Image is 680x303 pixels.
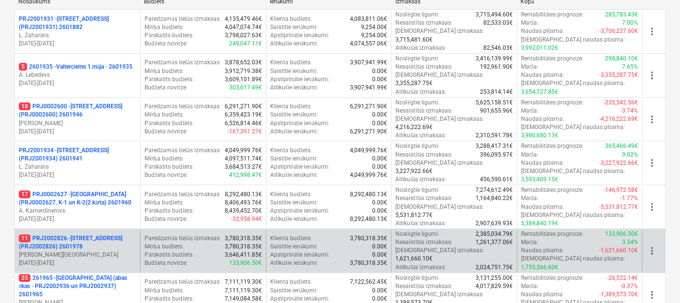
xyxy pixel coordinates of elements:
[395,203,484,211] p: [DEMOGRAPHIC_DATA] izmaksas :
[145,295,194,303] p: Pārskatīts budžets :
[395,36,433,44] p: 3,715,481.60€
[521,186,583,194] p: Rentabilitātes prognoze :
[395,107,452,115] p: Nesaistītās izmaksas :
[145,23,184,31] p: Mērķa budžets :
[605,142,638,150] p: 365,486.49€
[395,230,439,238] p: Noslēgtie līgumi :
[19,215,136,223] p: [DATE] - [DATE]
[476,230,513,238] p: 2,385,034.79€
[145,259,187,267] p: Budžeta novirze :
[225,31,262,40] p: 3,798,027.63€
[270,23,318,31] p: Saistītie ienākumi :
[270,84,318,92] p: Atlikušie ienākumi :
[395,274,439,282] p: Noslēgtie līgumi :
[521,63,538,71] p: Marža :
[145,40,187,48] p: Budžeta novirze :
[521,274,583,282] p: Rentabilitātes prognoze :
[476,131,513,140] p: 2,310,591.78€
[395,11,439,19] p: Noslēgtie līgumi :
[145,128,187,136] p: Budžeta novirze :
[521,88,558,96] p: 3,654,127.85€
[605,55,638,63] p: 298,840.10€
[521,282,538,290] p: Marža :
[480,151,513,159] p: 396,095.97€
[395,282,452,290] p: Nesaistītās izmaksas :
[19,163,136,171] p: L. Zaharāns
[372,251,387,259] p: 0.00€
[19,15,136,31] p: PRJ2001931 - [STREET_ADDRESS] (PRJ2001931) 2601882
[521,36,625,44] p: [DEMOGRAPHIC_DATA] naudas plūsma :
[231,215,262,223] p: -32,958.94€
[646,201,658,213] span: more_vert
[646,114,658,125] span: more_vert
[646,26,658,37] span: more_vert
[225,146,262,155] p: 4,049,999.76€
[19,190,30,198] span: 17
[372,119,387,128] p: 0.00€
[270,146,312,155] p: Klienta budžets :
[395,290,484,299] p: [DEMOGRAPHIC_DATA] izmaksas :
[521,115,564,123] p: Naudas plūsma :
[270,287,318,295] p: Saistītie ienākumi :
[599,71,638,79] p: -3,355,287.75€
[350,146,387,155] p: 4,049,999.76€
[19,274,30,282] span: 35
[270,163,329,171] p: Apstiprinātie ienākumi :
[521,255,625,263] p: [DEMOGRAPHIC_DATA] naudas plūsma :
[483,44,513,52] p: 82,546.03€
[521,263,558,272] p: 1,755,566.60€
[145,119,194,128] p: Pārskatīts budžets :
[19,207,136,215] p: A. Kamerdinerovs
[19,190,136,207] p: PRJ0002627 - [GEOGRAPHIC_DATA] (PRJ0002627, K-1 un K-2(2.kārta) 2601960
[476,282,513,290] p: 4,017,829.59€
[225,58,262,67] p: 3,878,652.03€
[270,251,329,259] p: Apstiprinātie ienākumi :
[521,79,625,87] p: [DEMOGRAPHIC_DATA] naudas plūsma :
[521,246,564,255] p: Naudas plūsma :
[521,131,558,140] p: 3,980,680.13€
[395,167,433,175] p: 3,227,922.66€
[372,199,387,207] p: 0.00€
[145,31,194,40] p: Pārskatīts budžets :
[646,245,658,257] span: more_vert
[228,128,262,136] p: -167,391.27€
[350,58,387,67] p: 3,907,941.99€
[270,207,329,215] p: Apstiprinātie ienākumi :
[521,219,558,228] p: 5,384,840.19€
[19,234,136,251] p: PRJ2002826 - [STREET_ADDRESS] (PRJ2002826) 2601978
[145,171,187,179] p: Budžeta novirze :
[145,243,184,251] p: Mērķa budžets :
[395,142,439,150] p: Noslēgtie līgumi :
[395,238,452,246] p: Nesaistītās izmaksas :
[145,234,220,243] p: Paredzamās tiešās izmaksas :
[270,75,329,84] p: Apstiprinātie ienākumi :
[372,295,387,303] p: 0.00€
[521,167,625,175] p: [DEMOGRAPHIC_DATA] naudas plūsma :
[19,102,136,136] div: 18PRJ0002600 -[STREET_ADDRESS](PRJ0002600) 2601946[PERSON_NAME][DATE]-[DATE]
[145,111,184,119] p: Mērķa budžets :
[521,203,564,211] p: Naudas plūsma :
[622,238,638,246] p: 3.54%
[372,111,387,119] p: 0.00€
[395,123,433,131] p: 4,216,222.69€
[372,287,387,295] p: 0.00€
[599,246,638,255] p: -1,621,660.10€
[476,219,513,228] p: 2,907,639.93€
[19,274,136,299] p: 261965 - [GEOGRAPHIC_DATA] (abas ēkas - PRJ2002936 un PRJ2002937) 2601965
[19,102,136,119] p: PRJ0002600 - [STREET_ADDRESS](PRJ0002600) 2601946
[632,257,680,303] div: Chat Widget
[372,67,387,75] p: 0.00€
[270,111,318,119] p: Saistītie ienākumi :
[229,40,262,48] p: 249,047.11€
[621,107,638,115] p: -3.74%
[483,19,513,27] p: 82,533.03€
[476,186,513,194] p: 7,274,612.49€
[225,119,262,128] p: 6,526,814.46€
[350,259,387,267] p: 3,780,318.35€
[621,282,638,290] p: -0.37%
[225,163,262,171] p: 3,684,513.27€
[350,171,387,179] p: 4,049,999.76€
[19,63,136,87] div: 52601935 -Valterciems 1.māja - 2601935A. Lebedevs[DATE]-[DATE]
[145,75,194,84] p: Pārskatīts budžets :
[270,259,318,267] p: Atlikušie ienākumi :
